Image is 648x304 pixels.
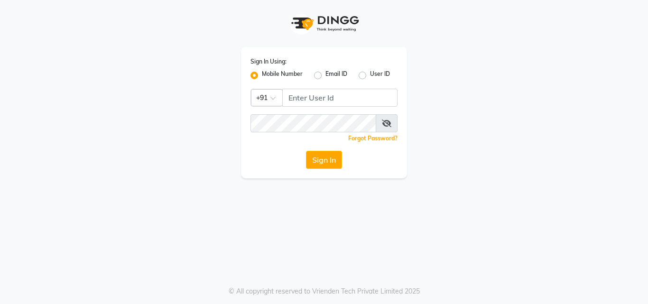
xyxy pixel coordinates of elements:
a: Forgot Password? [348,135,398,142]
input: Username [282,89,398,107]
label: Mobile Number [262,70,303,81]
img: logo1.svg [286,9,362,37]
input: Username [250,114,376,132]
label: Sign In Using: [250,57,287,66]
label: Email ID [325,70,347,81]
button: Sign In [306,151,342,169]
label: User ID [370,70,390,81]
